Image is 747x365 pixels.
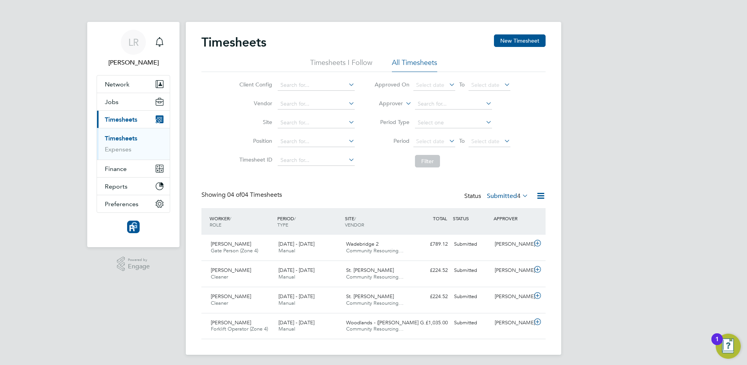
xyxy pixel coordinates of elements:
[227,191,282,199] span: 04 Timesheets
[416,81,444,88] span: Select date
[715,339,719,349] div: 1
[97,160,170,177] button: Finance
[410,264,451,277] div: £224.52
[278,325,295,332] span: Manual
[346,273,404,280] span: Community Resourcing…
[451,290,492,303] div: Submitted
[471,138,499,145] span: Select date
[368,100,403,108] label: Approver
[278,247,295,254] span: Manual
[374,137,409,144] label: Period
[492,290,532,303] div: [PERSON_NAME]
[354,215,356,221] span: /
[345,221,364,228] span: VENDOR
[97,221,170,233] a: Go to home page
[457,136,467,146] span: To
[517,192,521,200] span: 4
[492,264,532,277] div: [PERSON_NAME]
[278,267,314,273] span: [DATE] - [DATE]
[201,34,266,50] h2: Timesheets
[211,300,228,306] span: Cleaner
[87,22,180,247] nav: Main navigation
[415,99,492,110] input: Search for...
[457,79,467,90] span: To
[278,136,355,147] input: Search for...
[346,293,394,300] span: St. [PERSON_NAME]
[416,138,444,145] span: Select date
[275,211,343,232] div: PERIOD
[310,58,372,72] li: Timesheets I Follow
[210,221,221,228] span: ROLE
[346,247,404,254] span: Community Resourcing…
[97,76,170,93] button: Network
[433,215,447,221] span: TOTAL
[294,215,296,221] span: /
[278,319,314,326] span: [DATE] - [DATE]
[211,293,251,300] span: [PERSON_NAME]
[471,81,499,88] span: Select date
[237,156,272,163] label: Timesheet ID
[278,117,355,128] input: Search for...
[97,93,170,110] button: Jobs
[487,192,528,200] label: Submitted
[211,241,251,247] span: [PERSON_NAME]
[346,325,404,332] span: Community Resourcing…
[492,316,532,329] div: [PERSON_NAME]
[346,241,379,247] span: Wadebridge 2
[494,34,546,47] button: New Timesheet
[415,155,440,167] button: Filter
[278,300,295,306] span: Manual
[716,334,741,359] button: Open Resource Center, 1 new notification
[105,146,131,153] a: Expenses
[278,99,355,110] input: Search for...
[227,191,241,199] span: 04 of
[410,238,451,251] div: £789.12
[451,238,492,251] div: Submitted
[211,247,258,254] span: Gate Person (Zone 4)
[208,211,275,232] div: WORKER
[97,128,170,160] div: Timesheets
[237,119,272,126] label: Site
[97,30,170,67] a: LR[PERSON_NAME]
[410,290,451,303] div: £224.52
[451,211,492,225] div: STATUS
[97,111,170,128] button: Timesheets
[105,165,127,173] span: Finance
[237,81,272,88] label: Client Config
[117,257,150,272] a: Powered byEngage
[278,273,295,280] span: Manual
[237,137,272,144] label: Position
[211,319,251,326] span: [PERSON_NAME]
[97,195,170,212] button: Preferences
[277,221,288,228] span: TYPE
[464,191,530,202] div: Status
[105,200,138,208] span: Preferences
[415,117,492,128] input: Select one
[128,37,139,47] span: LR
[105,81,129,88] span: Network
[237,100,272,107] label: Vendor
[201,191,284,199] div: Showing
[346,319,429,326] span: Woodlands - ([PERSON_NAME] G…
[105,135,137,142] a: Timesheets
[392,58,437,72] li: All Timesheets
[343,211,411,232] div: SITE
[374,81,409,88] label: Approved On
[451,264,492,277] div: Submitted
[97,58,170,67] span: Leanne Rayner
[346,267,394,273] span: St. [PERSON_NAME]
[128,257,150,263] span: Powered by
[410,316,451,329] div: £1,035.00
[105,183,127,190] span: Reports
[127,221,140,233] img: resourcinggroup-logo-retina.png
[278,80,355,91] input: Search for...
[211,267,251,273] span: [PERSON_NAME]
[97,178,170,195] button: Reports
[278,293,314,300] span: [DATE] - [DATE]
[230,215,231,221] span: /
[211,325,268,332] span: Forklift Operator (Zone 4)
[278,155,355,166] input: Search for...
[492,238,532,251] div: [PERSON_NAME]
[278,241,314,247] span: [DATE] - [DATE]
[128,263,150,270] span: Engage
